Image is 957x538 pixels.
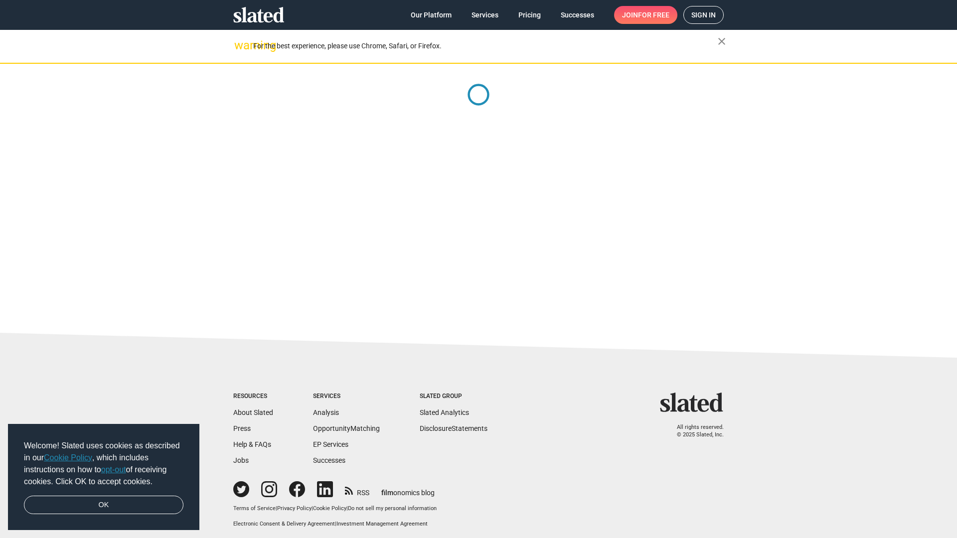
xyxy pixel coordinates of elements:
[381,480,435,498] a: filmonomics blog
[233,440,271,448] a: Help & FAQs
[381,489,393,497] span: film
[335,521,336,527] span: |
[510,6,549,24] a: Pricing
[614,6,677,24] a: Joinfor free
[24,440,183,488] span: Welcome! Slated uses cookies as described in our , which includes instructions on how to of recei...
[313,456,345,464] a: Successes
[666,424,724,438] p: All rights reserved. © 2025 Slated, Inc.
[345,482,369,498] a: RSS
[313,440,348,448] a: EP Services
[561,6,594,24] span: Successes
[336,521,428,527] a: Investment Management Agreement
[420,408,469,416] a: Slated Analytics
[346,505,348,512] span: |
[277,505,312,512] a: Privacy Policy
[233,408,273,416] a: About Slated
[313,408,339,416] a: Analysis
[313,393,380,401] div: Services
[348,505,437,513] button: Do not sell my personal information
[716,35,728,47] mat-icon: close
[8,424,199,531] div: cookieconsent
[464,6,506,24] a: Services
[420,424,487,432] a: DisclosureStatements
[44,453,92,462] a: Cookie Policy
[233,424,251,432] a: Press
[312,505,313,512] span: |
[233,456,249,464] a: Jobs
[691,6,716,23] span: Sign in
[403,6,460,24] a: Our Platform
[518,6,541,24] span: Pricing
[233,521,335,527] a: Electronic Consent & Delivery Agreement
[233,505,276,512] a: Terms of Service
[313,505,346,512] a: Cookie Policy
[24,496,183,515] a: dismiss cookie message
[553,6,602,24] a: Successes
[313,424,380,432] a: OpportunityMatching
[683,6,724,24] a: Sign in
[276,505,277,512] span: |
[101,465,126,474] a: opt-out
[233,393,273,401] div: Resources
[234,39,246,51] mat-icon: warning
[638,6,669,24] span: for free
[253,39,718,53] div: For the best experience, please use Chrome, Safari, or Firefox.
[411,6,452,24] span: Our Platform
[472,6,498,24] span: Services
[622,6,669,24] span: Join
[420,393,487,401] div: Slated Group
